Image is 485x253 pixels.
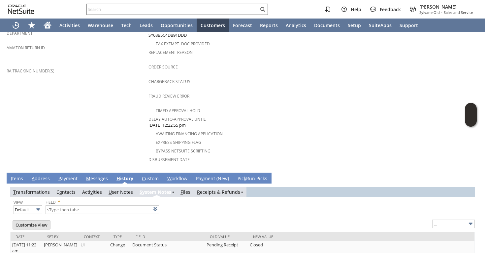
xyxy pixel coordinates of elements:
div: New Value [253,234,469,239]
a: Workflow [166,175,189,183]
span: I [11,175,12,182]
span: Feedback [380,6,401,13]
span: Analytics [286,22,306,28]
a: Transformations [13,189,50,195]
a: Opportunities [157,19,197,32]
a: Receipts & Refunds [197,189,240,195]
span: C [142,175,145,182]
a: Order Source [148,64,178,70]
span: Help [351,6,361,13]
svg: logo [8,5,34,14]
a: PickRun Picks [236,175,269,183]
div: Old Value [210,234,243,239]
img: More Options [467,220,474,228]
a: SuiteApps [365,19,396,32]
span: W [167,175,172,182]
input: Customize View [13,221,50,229]
a: Field [46,199,56,205]
span: Customers [201,22,225,28]
a: Items [9,175,25,183]
span: A [32,175,35,182]
a: Payment [57,175,79,183]
span: v [90,189,93,195]
a: Documents [310,19,344,32]
a: Messages [84,175,110,183]
a: Chargeback Status [148,79,190,84]
span: H [116,175,120,182]
a: Reports [256,19,282,32]
span: Activities [59,22,80,28]
a: Setup [344,19,365,32]
a: Files [180,189,190,195]
span: Tech [121,22,132,28]
a: Address [30,175,51,183]
a: Payment (New) [194,175,231,183]
div: Context [84,234,104,239]
span: P [58,175,61,182]
a: Analytics [282,19,310,32]
span: Support [400,22,418,28]
a: Unrolled view on [467,174,474,182]
a: Tech [117,19,136,32]
span: M [86,175,90,182]
span: F [180,189,183,195]
span: Oracle Guided Learning Widget. To move around, please hold and drag [465,115,477,127]
span: y [201,175,204,182]
a: Replacement reason [148,50,193,55]
a: Activities [82,189,102,195]
div: Shortcuts [24,19,40,32]
a: Disbursement Date [148,157,190,162]
span: o [59,189,62,195]
span: SY68B5C4DB91DDD [148,32,187,38]
iframe: Click here to launch Oracle Guided Learning Help Panel [465,103,477,127]
a: Home [40,19,55,32]
div: Date [16,234,37,239]
a: Leads [136,19,157,32]
span: T [13,189,16,195]
div: Field [136,234,200,239]
input: <Type then tab> [46,205,159,214]
span: [DATE] 12:22:55 pm [148,122,186,128]
a: Fraud Review Error [148,93,189,99]
img: More Options [34,206,42,213]
a: Awaiting Financing Application [156,131,223,137]
a: View [14,200,23,205]
a: System Notes [140,189,171,195]
span: Leads [140,22,153,28]
a: Express Shipping Flag [156,140,201,145]
svg: Recent Records [12,21,20,29]
span: S [140,189,142,195]
svg: Search [259,5,267,13]
input: Search [87,5,259,13]
span: k [244,175,246,182]
a: Warehouse [84,19,117,32]
a: Amazon Return ID [7,45,45,51]
a: Bypass NetSuite Scripting [156,148,210,154]
span: Forecast [233,22,252,28]
a: Activities [55,19,84,32]
a: Forecast [229,19,256,32]
a: Contacts [56,189,76,195]
span: Documents [314,22,340,28]
a: RA Tracking Number(s) [7,68,54,74]
span: R [197,189,200,195]
span: - [441,10,442,15]
a: Support [396,19,422,32]
a: User Notes [109,189,133,195]
input: 1 to 25 of 79 [432,220,475,228]
a: Department [7,30,33,36]
a: Recent Records [8,19,24,32]
span: Warehouse [88,22,113,28]
a: Timed Approval Hold [156,108,200,113]
span: Setup [348,22,361,28]
input: Default [14,205,42,214]
a: Custom [140,175,160,183]
span: Reports [260,22,278,28]
a: History [115,175,135,183]
span: SuiteApps [369,22,392,28]
a: Customers [197,19,229,32]
a: Delay Auto-Approval Until [148,116,206,122]
span: [PERSON_NAME] [419,4,473,10]
a: Tax Exempt. Doc Provided [156,41,210,47]
div: Set by [47,234,74,239]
